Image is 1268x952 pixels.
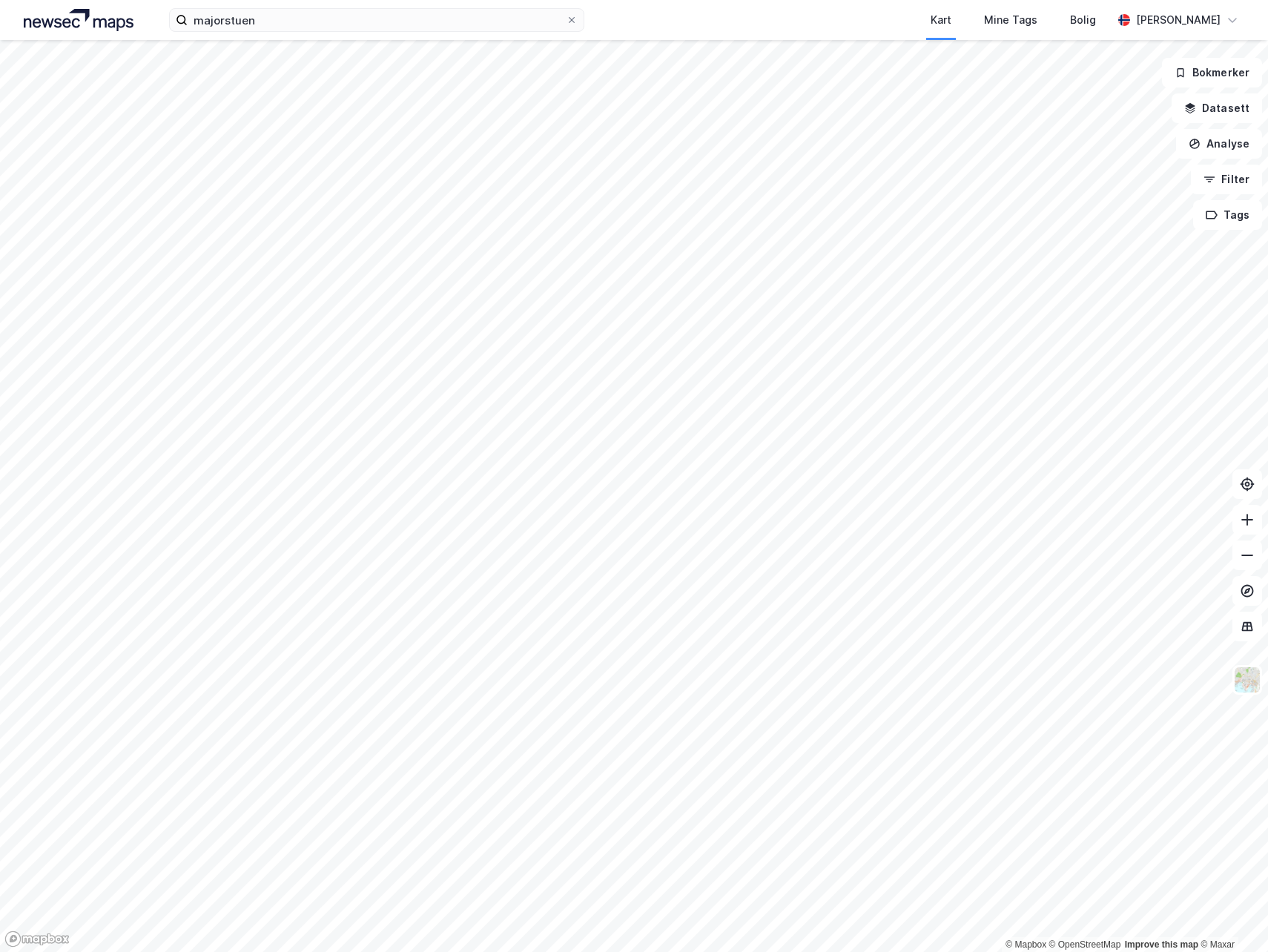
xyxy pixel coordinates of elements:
[24,9,133,31] img: logo.a4113a55bc3d86da70a041830d287a7e.svg
[984,11,1037,29] div: Mine Tags
[1136,11,1221,29] div: [PERSON_NAME]
[1194,881,1268,952] div: Kontrollprogram for chat
[4,930,70,948] a: Mapbox homepage
[1191,165,1262,194] button: Filter
[188,9,566,31] input: Søk på adresse, matrikkel, gårdeiere, leietakere eller personer
[931,11,951,29] div: Kart
[1233,666,1261,694] img: Z
[1176,129,1262,159] button: Analyse
[1070,11,1096,29] div: Bolig
[1049,939,1121,950] a: OpenStreetMap
[1194,881,1268,952] iframe: Chat Widget
[1193,200,1262,230] button: Tags
[1125,939,1198,950] a: Improve this map
[1162,58,1262,87] button: Bokmerker
[1006,939,1046,950] a: Mapbox
[1172,93,1262,123] button: Datasett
